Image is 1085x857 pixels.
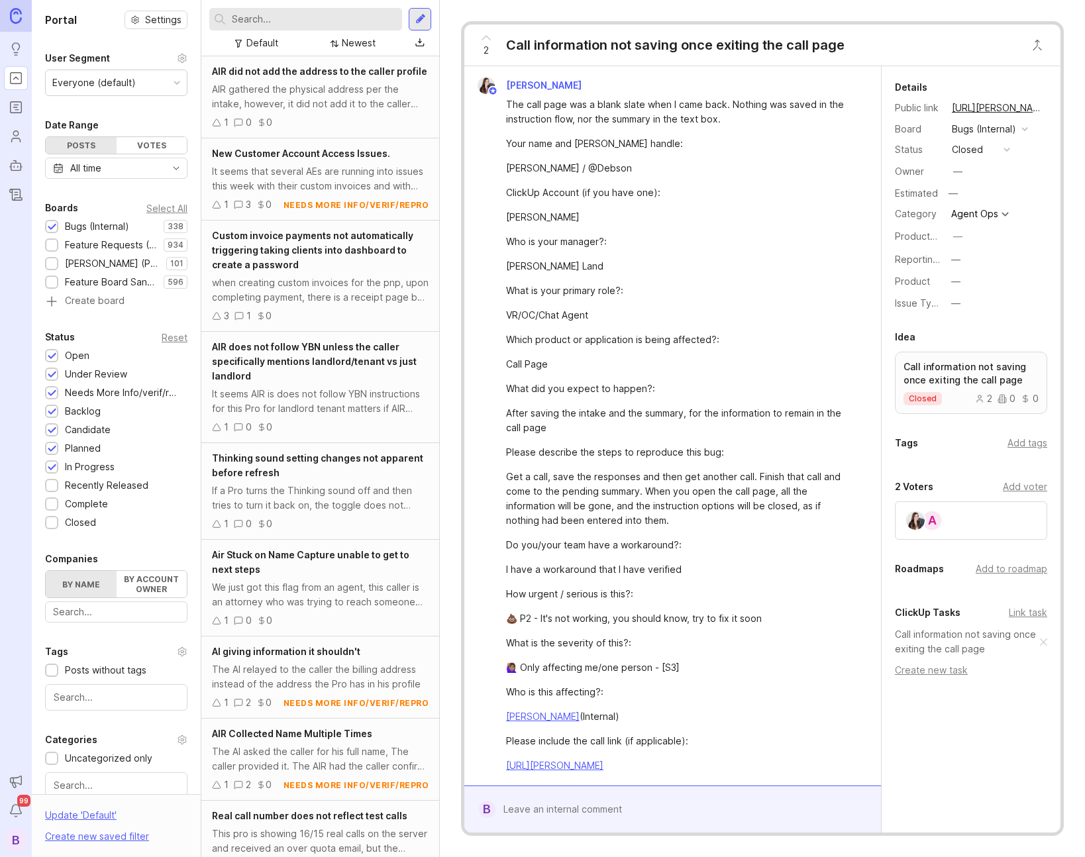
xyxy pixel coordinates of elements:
[895,101,941,115] div: Public link
[506,259,854,274] div: [PERSON_NAME] Land
[4,183,28,207] a: Changelog
[506,445,854,460] div: Please describe the steps to reproduce this bug:
[506,711,580,722] a: [PERSON_NAME]
[506,406,854,435] div: After saving the intake and the summary, for the information to remain in the call page
[201,443,439,540] a: Thinking sound setting changes not apparent before refreshIf a Pro turns the Thinking sound off a...
[266,115,272,130] div: 0
[212,827,429,856] div: This pro is showing 16/15 real calls on the server and received an over quota email, but the dash...
[45,296,187,308] a: Create board
[949,228,966,245] button: ProductboardID
[506,97,854,126] div: The call page was a blank slate when I came back. Nothing was saved in the instruction flow, nor ...
[246,36,278,50] div: Default
[54,778,179,793] input: Search...
[117,571,187,597] label: By account owner
[45,329,75,345] div: Status
[145,13,181,26] span: Settings
[506,538,854,552] div: Do you/your team have a workaround?:
[246,197,251,212] div: 3
[45,12,77,28] h1: Portal
[168,277,183,287] p: 596
[895,122,941,136] div: Board
[506,210,854,225] div: [PERSON_NAME]
[952,122,1016,136] div: Bugs (Internal)
[212,341,417,381] span: AIR does not follow YBN unless the caller specifically mentions landlord/tenant vs just landlord
[4,828,28,852] button: B
[224,309,229,323] div: 3
[224,420,229,434] div: 1
[266,517,272,531] div: 0
[224,197,229,212] div: 1
[45,551,98,567] div: Companies
[201,332,439,443] a: AIR does not follow YBN unless the caller specifically mentions landlord/tenant vs just landlordI...
[1024,32,1051,58] button: Close button
[895,561,944,577] div: Roadmaps
[284,780,429,791] div: needs more info/verif/repro
[201,540,439,636] a: Air Stuck on Name Capture unable to get to next stepsWe just got this flag from an agent, this ca...
[201,719,439,801] a: AIR Collected Name Multiple TimesThe AI asked the caller for his full name, The caller provided i...
[506,381,854,396] div: What did you expect to happen?:
[951,252,960,267] div: —
[506,636,854,650] div: What is the severity of this?:
[895,479,933,495] div: 2 Voters
[506,332,854,347] div: Which product or application is being affected?:
[506,660,854,675] div: 🙋🏽‍♀️ Only affecting me/one person - [S3]
[906,511,925,530] img: Kelsey Fisher
[224,517,229,531] div: 1
[65,515,96,530] div: Closed
[246,115,252,130] div: 0
[201,636,439,719] a: AI giving information it shouldn'tThe AI relayed to the caller the billing address instead of the...
[506,136,854,151] div: Your name and [PERSON_NAME] handle:
[65,219,129,234] div: Bugs (Internal)
[65,348,89,363] div: Open
[506,734,854,748] div: Please include the call link (if applicable):
[10,8,22,23] img: Canny Home
[484,43,489,58] span: 2
[65,497,108,511] div: Complete
[895,297,943,309] label: Issue Type
[4,37,28,61] a: Ideas
[4,154,28,177] a: Autopilot
[506,611,854,626] div: 💩 P2 - It's not working, you should know, try to fix it soon
[65,478,148,493] div: Recently Released
[266,420,272,434] div: 0
[65,460,115,474] div: In Progress
[506,308,854,323] div: VR/OC/Chat Agent
[125,11,187,29] button: Settings
[246,517,252,531] div: 0
[212,549,409,575] span: Air Stuck on Name Capture unable to get to next steps
[952,142,983,157] div: closed
[162,334,187,341] div: Reset
[46,137,117,154] div: Posts
[224,778,229,792] div: 1
[506,79,582,91] span: [PERSON_NAME]
[45,50,110,66] div: User Segment
[212,728,372,739] span: AIR Collected Name Multiple Times
[45,808,117,829] div: Update ' Default '
[54,690,179,705] input: Search...
[201,221,439,332] a: Custom invoice payments not automatically triggering taking clients into dashboard to create a pa...
[998,394,1015,403] div: 0
[212,483,429,513] div: If a Pro turns the Thinking sound off and then tries to turn it back on, the toggle does not upda...
[246,695,251,710] div: 2
[506,562,854,577] div: I have a workaround that I have verified
[506,36,845,54] div: Call information not saving once exiting the call page
[246,778,251,792] div: 2
[212,810,407,821] span: Real call number does not reflect test calls
[895,189,938,198] div: Estimated
[904,360,1039,387] p: Call information not saving once exiting the call page
[52,76,136,90] div: Everyone (default)
[4,770,28,793] button: Announcements
[479,801,495,818] div: B
[4,66,28,90] a: Portal
[65,441,101,456] div: Planned
[224,695,229,710] div: 1
[921,510,943,531] div: A
[65,367,127,381] div: Under Review
[506,161,854,176] div: [PERSON_NAME] / @Debson
[506,283,854,298] div: What is your primary role?:
[1003,479,1047,494] div: Add voter
[266,778,272,792] div: 0
[246,420,252,434] div: 0
[506,685,854,699] div: Who is this affecting?:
